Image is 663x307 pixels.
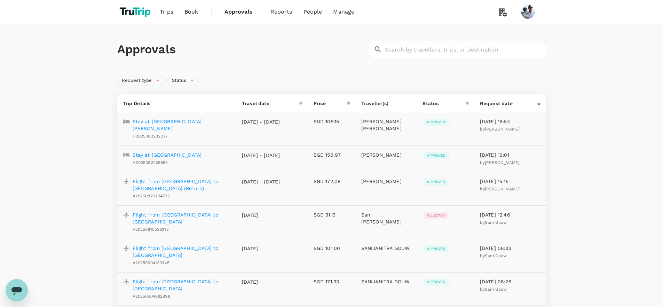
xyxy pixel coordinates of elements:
[314,151,350,158] p: SGD 150.97
[423,153,449,158] span: Approved
[133,260,169,265] span: A20250604139345
[314,178,350,185] p: SGD 172.08
[242,118,280,125] p: [DATE] - [DATE]
[242,212,280,219] p: [DATE]
[133,118,231,132] a: Stay at [GEOGRAPHIC_DATA][PERSON_NAME]
[385,41,546,58] input: Search by travellers, trips, or destination
[480,160,520,165] span: by
[423,280,449,284] span: Approved
[485,253,507,258] span: Sani Gouw
[485,160,520,165] span: [PERSON_NAME]
[361,278,412,285] p: SANIJANITRA GOUW
[361,151,412,158] p: [PERSON_NAME]
[333,8,354,16] span: Manage
[314,100,347,107] div: Price
[361,178,412,185] p: [PERSON_NAME]
[133,294,170,299] span: A20250604882998
[480,278,540,285] p: [DATE] 08:26
[242,100,299,107] div: Travel date
[242,278,280,285] p: [DATE]
[480,151,540,158] p: [DATE] 16:01
[361,100,412,107] p: Traveller(s)
[123,100,231,107] p: Trip Details
[480,253,507,258] span: by
[423,100,465,107] div: Status
[6,279,28,301] iframe: Button to launch messaging window
[423,213,449,218] span: Rejected
[133,178,231,192] a: Flight from [GEOGRAPHIC_DATA] to [GEOGRAPHIC_DATA] (Return)
[117,75,165,86] div: Request type
[480,100,537,107] div: Request date
[361,245,412,252] p: SANIJANITRA GOUW
[314,211,350,218] p: SGD 31.13
[521,5,535,19] img: Sani Gouw
[242,178,280,185] p: [DATE] - [DATE]
[480,187,520,191] span: by
[361,118,412,132] p: [PERSON_NAME] [PERSON_NAME]
[117,42,366,57] h1: Approvals
[485,127,520,132] span: [PERSON_NAME]
[423,120,449,125] span: Approved
[160,8,173,16] span: Trips
[184,8,198,16] span: Book
[117,4,155,19] img: TruTrip logo
[133,194,170,198] span: A20250822294725
[133,134,168,139] span: H2025082232037
[167,75,199,86] div: Status
[133,160,168,165] span: H2025082228883
[423,246,449,251] span: Approved
[270,8,292,16] span: Reports
[168,77,190,84] span: Status
[133,278,231,292] a: Flight from [GEOGRAPHIC_DATA] to [GEOGRAPHIC_DATA]
[133,245,231,259] a: Flight from [GEOGRAPHIC_DATA] to [GEOGRAPHIC_DATA]
[303,8,322,16] span: People
[133,151,202,158] a: Stay at [GEOGRAPHIC_DATA]
[314,278,350,285] p: SGD 171.33
[480,220,507,225] span: by
[480,287,507,292] span: by
[480,127,520,132] span: by
[485,220,507,225] span: Sani Gouw
[133,211,231,225] a: Flight from [GEOGRAPHIC_DATA] to [GEOGRAPHIC_DATA]
[480,118,540,125] p: [DATE] 16:54
[224,8,259,16] span: Approvals
[485,187,520,191] span: [PERSON_NAME]
[242,245,280,252] p: [DATE]
[314,245,350,252] p: SGD 101.00
[361,211,412,225] p: Sani [PERSON_NAME]
[480,178,540,185] p: [DATE] 15:15
[133,227,169,232] span: A20250815538317
[423,180,449,184] span: Approved
[485,287,507,292] span: Sani Gouw
[242,152,280,159] p: [DATE] - [DATE]
[480,211,540,218] p: [DATE] 12:46
[480,245,540,252] p: [DATE] 08:33
[118,77,156,84] span: Request type
[314,118,350,125] p: SGD 109.15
